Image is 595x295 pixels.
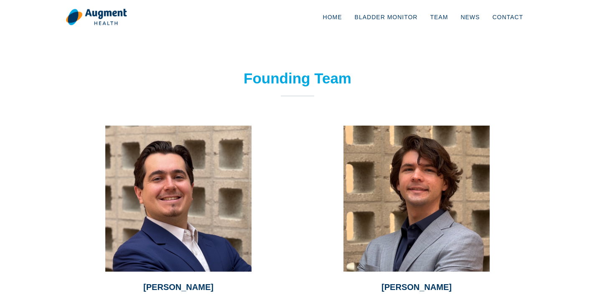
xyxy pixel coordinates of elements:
[66,8,127,26] img: logo
[105,282,252,292] h3: [PERSON_NAME]
[424,3,454,31] a: Team
[348,3,424,31] a: Bladder Monitor
[486,3,529,31] a: Contact
[317,3,348,31] a: Home
[185,70,410,87] h2: Founding Team
[343,126,490,272] img: Stephen Kalinsky Headshot
[454,3,486,31] a: News
[343,282,490,292] h3: [PERSON_NAME]
[105,126,252,272] img: Jared Meyers Headshot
